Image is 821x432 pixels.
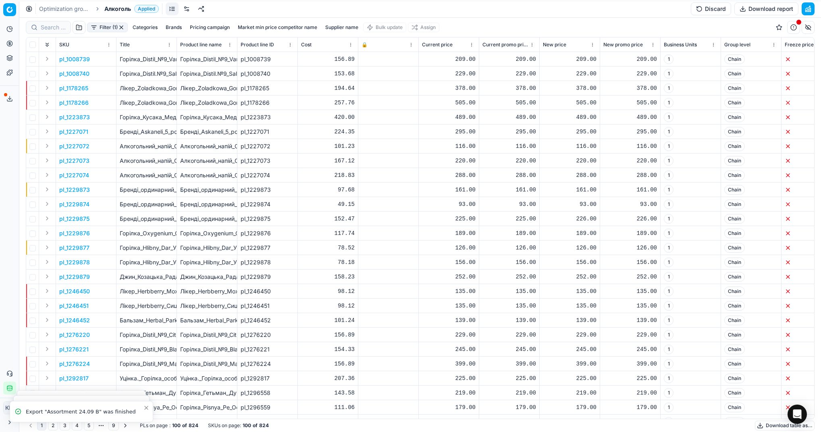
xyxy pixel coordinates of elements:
[482,171,536,179] div: 288.00
[301,302,355,310] div: 98.12
[39,5,91,13] a: Optimization groups
[108,421,119,430] button: 9
[724,83,745,93] span: Chain
[734,2,798,15] button: Download report
[180,244,234,252] div: Горілка_Hlibny_Dar_Українська_Класична_40%_0.7_л
[59,113,90,121] p: pl_1223873
[59,287,90,295] button: pl_1246450
[724,214,745,224] span: Chain
[301,258,355,266] div: 78.18
[60,421,70,430] button: 3
[59,200,89,208] button: pl_1229874
[664,272,673,282] span: 1
[422,302,476,310] div: 135.00
[482,70,536,78] div: 229.00
[121,421,130,430] button: Go to next page
[422,142,476,150] div: 116.00
[180,70,234,78] div: Горілка_Distil.№9_Salted_Karamel_38%_0.5_л
[120,99,173,107] p: Лікер_Zoladkowa_Gorzka_Traditional_34%_0.7_л
[241,200,294,208] div: pl_1229874
[59,360,90,368] button: pl_1276224
[724,287,745,296] span: Chain
[180,171,234,179] div: Алкогольний_напій_Cavo_D'oro_Original_28%_0.7_л
[59,142,89,150] p: pl_1227072
[180,42,222,48] span: Product line name
[543,186,597,194] div: 161.00
[724,228,745,238] span: Chain
[241,99,294,107] div: pl_1178266
[59,128,88,136] p: pl_1227071
[543,55,597,63] div: 209.00
[482,142,536,150] div: 116.00
[603,84,657,92] div: 378.00
[59,302,89,310] button: pl_1246451
[724,54,745,64] span: Chain
[603,128,657,136] div: 295.00
[664,141,673,151] span: 1
[59,229,90,237] button: pl_1229876
[482,186,536,194] div: 161.00
[120,302,173,310] p: Лікер_Herbberry_Сицилійський_апельсин_30%_0.5_л
[724,127,745,137] span: Chain
[120,229,173,237] p: Горілка_Oxygenium_Classic_40%_1_л
[59,55,90,63] button: pl_1008739
[543,157,597,165] div: 220.00
[422,186,476,194] div: 161.00
[59,273,90,281] button: pl_1229879
[603,229,657,237] div: 189.00
[59,84,88,92] button: pl_1178265
[42,185,52,194] button: Expand
[664,98,673,108] span: 1
[482,244,536,252] div: 126.00
[724,301,745,311] span: Chain
[104,5,131,13] span: Алкоголь
[42,388,52,397] button: Expand
[59,331,90,339] button: pl_1276220
[301,42,312,48] span: Cost
[42,141,52,151] button: Expand
[180,99,234,107] div: Лікер_Zoladkowa_Gorzka_Traditional_34%_0.7_л
[301,244,355,252] div: 78.52
[603,258,657,266] div: 156.00
[84,421,94,430] button: 5
[241,244,294,252] div: pl_1229877
[42,199,52,209] button: Expand
[42,272,52,281] button: Expand
[422,229,476,237] div: 189.00
[422,200,476,208] div: 93.00
[120,84,173,92] p: Лікер_Zoladkowa_Gorzka_Black_Cherry_30%_0.5_л
[42,98,52,107] button: Expand
[241,273,294,281] div: pl_1229879
[543,200,597,208] div: 93.00
[422,55,476,63] div: 209.00
[180,157,234,165] div: Алкогольний_напій_Cavo_D'oro_Original_28%_0.5_л
[59,186,90,194] p: pl_1229873
[42,344,52,354] button: Expand
[482,215,536,223] div: 225.00
[42,330,52,339] button: Expand
[482,99,536,107] div: 505.00
[301,200,355,208] div: 49.15
[422,215,476,223] div: 225.00
[59,316,90,324] button: pl_1246452
[120,42,130,48] span: Title
[603,70,657,78] div: 229.00
[664,228,673,238] span: 1
[543,142,597,150] div: 116.00
[59,99,89,107] button: pl_1178266
[482,258,536,266] div: 156.00
[664,69,673,79] span: 1
[42,228,52,238] button: Expand
[141,403,151,413] button: Close toast
[543,171,597,179] div: 288.00
[180,55,234,63] div: Горілка_Distil_№9_Vanilla_38%,_0.5_л
[59,42,69,48] span: SKU
[59,171,89,179] p: pl_1227074
[603,142,657,150] div: 116.00
[42,301,52,310] button: Expand
[189,422,198,429] strong: 824
[724,243,745,253] span: Chain
[543,70,597,78] div: 229.00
